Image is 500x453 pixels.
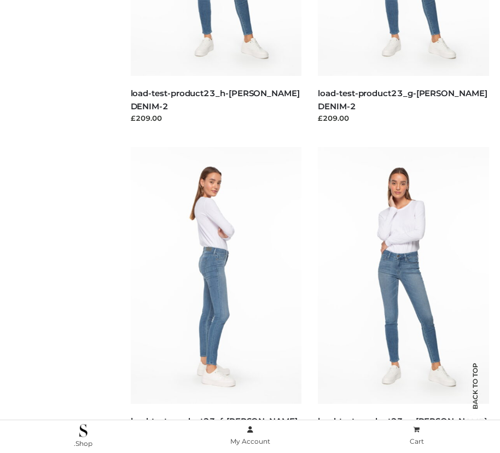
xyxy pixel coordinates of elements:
span: My Account [230,437,270,445]
div: £209.00 [131,113,302,123]
a: load-test-product23_e-[PERSON_NAME] DENIM-2 [318,416,486,439]
img: .Shop [79,424,88,437]
span: Cart [410,437,424,445]
a: My Account [167,423,334,448]
div: £209.00 [318,113,489,123]
a: Cart [333,423,500,448]
a: load-test-product23_f-[PERSON_NAME] DENIM-2 [131,416,298,439]
span: .Shop [74,439,92,448]
a: load-test-product23_h-[PERSON_NAME] DENIM-2 [131,88,300,111]
span: Back to top [462,382,489,409]
a: load-test-product23_g-[PERSON_NAME] DENIM-2 [318,88,487,111]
